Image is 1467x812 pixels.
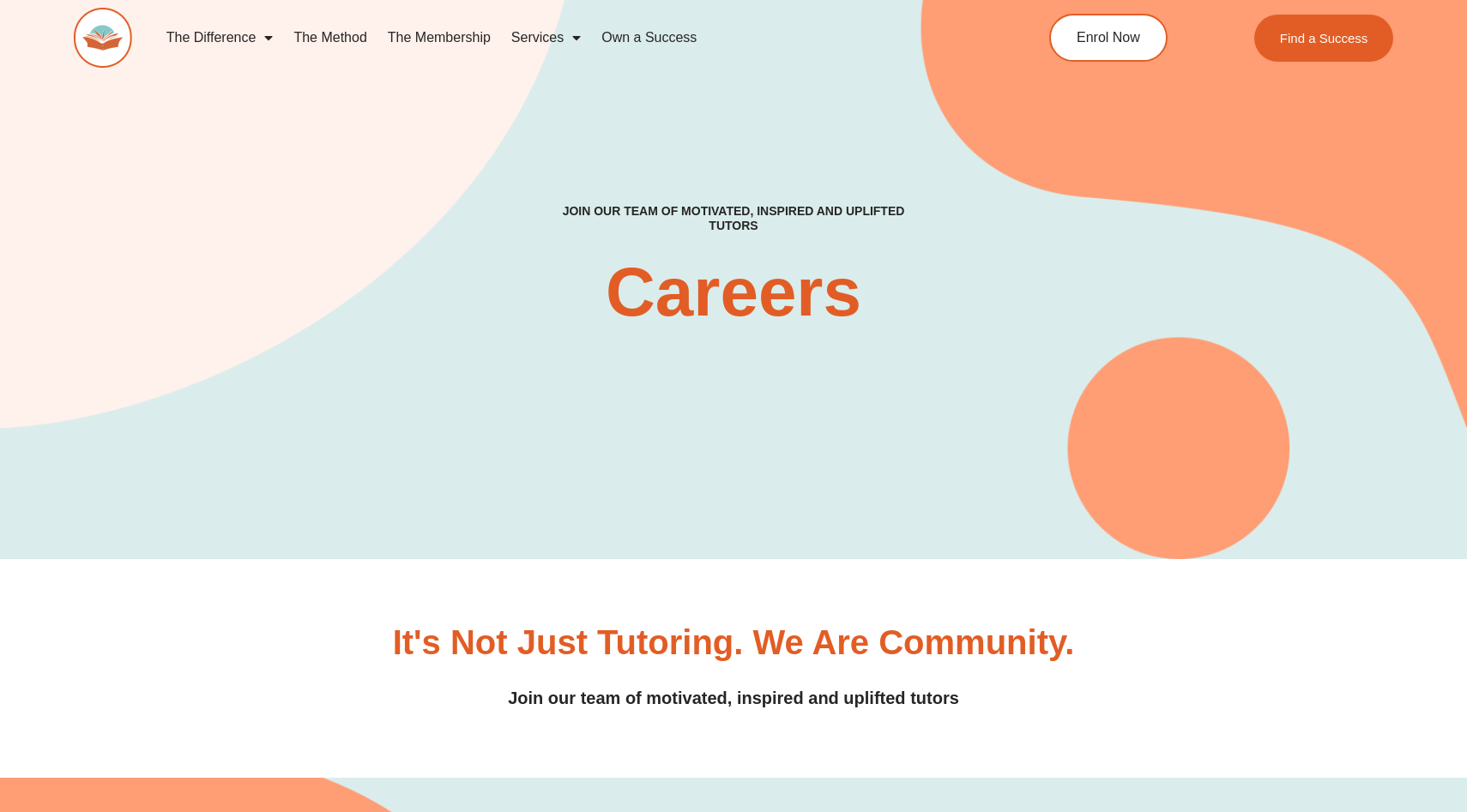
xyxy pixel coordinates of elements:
[377,18,501,57] a: The Membership
[538,204,929,233] h4: Join our team of motivated, inspired and uplifted tutors​
[501,18,591,57] a: Services
[435,258,1032,327] h2: Careers
[156,18,974,57] nav: Menu
[153,685,1314,712] h4: Join our team of motivated, inspired and uplifted tutors
[156,18,284,57] a: The Difference
[283,18,377,57] a: The Method
[591,18,707,57] a: Own a Success
[1049,14,1168,62] a: Enrol Now
[1280,32,1368,45] span: Find a Success
[1254,15,1394,62] a: Find a Success
[393,625,1075,659] h3: It's Not Just Tutoring. We are Community.
[1077,31,1140,45] span: Enrol Now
